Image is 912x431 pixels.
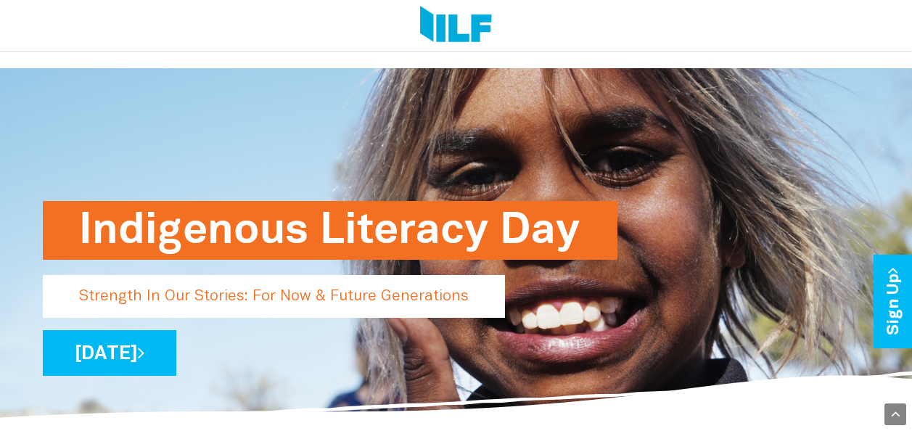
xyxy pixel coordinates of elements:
[43,330,176,376] a: [DATE]
[884,403,906,425] div: Scroll Back to Top
[43,275,505,318] p: Strength In Our Stories: For Now & Future Generations
[420,6,492,45] img: Logo
[79,201,581,260] h1: Indigenous Literacy Day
